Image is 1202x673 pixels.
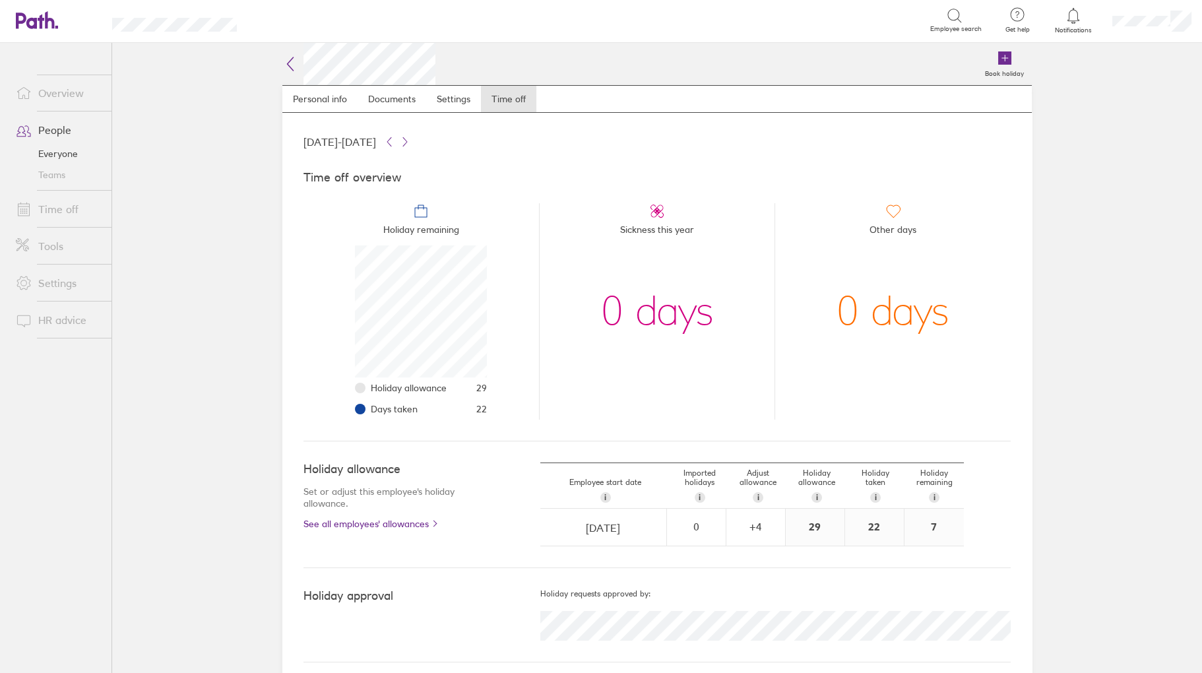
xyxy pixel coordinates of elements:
a: Overview [5,80,111,106]
a: Settings [426,86,481,112]
span: i [757,492,759,503]
a: Tools [5,233,111,259]
h4: Holiday allowance [303,463,488,476]
span: Sickness this year [620,219,694,245]
span: i [604,492,606,503]
input: dd/mm/yyyy [541,509,666,546]
a: Teams [5,164,111,185]
span: [DATE] - [DATE] [303,136,376,148]
span: Days taken [371,404,418,414]
p: Set or adjust this employee's holiday allowance. [303,486,488,509]
span: Notifications [1052,26,1095,34]
h4: Holiday approval [303,589,540,603]
a: Notifications [1052,7,1095,34]
a: Time off [481,86,536,112]
a: Book holiday [977,43,1032,85]
div: Imported holidays [670,463,729,508]
div: 7 [904,509,964,546]
label: Book holiday [977,66,1032,78]
h4: Time off overview [303,171,1011,185]
span: Other days [870,219,916,245]
span: i [699,492,701,503]
span: Holiday allowance [371,383,447,393]
div: 0 [668,521,725,532]
span: i [816,492,818,503]
div: Holiday taken [846,463,905,508]
a: People [5,117,111,143]
span: 29 [476,383,487,393]
div: Search [272,14,306,26]
div: 29 [786,509,844,546]
div: 0 days [601,245,714,377]
div: Adjust allowance [729,463,788,508]
h5: Holiday requests approved by: [540,589,1011,598]
span: i [875,492,877,503]
span: Get help [996,26,1039,34]
a: Settings [5,270,111,296]
div: + 4 [727,521,784,532]
a: Documents [358,86,426,112]
div: Holiday allowance [788,463,846,508]
a: Everyone [5,143,111,164]
div: Holiday remaining [905,463,964,508]
span: i [933,492,935,503]
a: HR advice [5,307,111,333]
div: 22 [845,509,904,546]
a: Personal info [282,86,358,112]
div: Employee start date [540,472,670,508]
div: 0 days [837,245,949,377]
span: Holiday remaining [383,219,459,245]
a: Time off [5,196,111,222]
a: See all employees' allowances [303,519,488,529]
span: 22 [476,404,487,414]
span: Employee search [930,25,982,33]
